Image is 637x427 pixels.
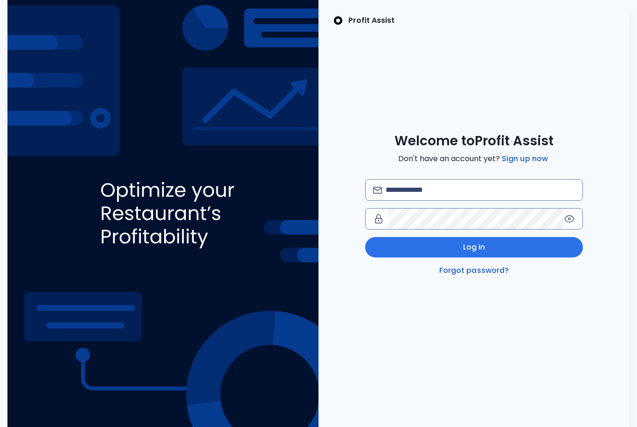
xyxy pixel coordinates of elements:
img: email [373,187,382,194]
span: Log in [463,242,485,253]
p: Profit Assist [348,15,395,26]
button: Log in [365,237,583,258]
span: Don't have an account yet? [398,153,550,164]
span: Welcome to Profit Assist [395,133,554,149]
a: Sign up now [500,153,550,164]
a: Forgot password? [437,265,511,276]
img: SpotOn Logo [333,15,343,26]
